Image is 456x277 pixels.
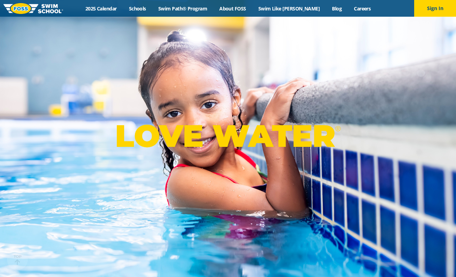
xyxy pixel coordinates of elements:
[348,5,377,12] a: Careers
[123,5,152,12] a: Schools
[79,5,123,12] a: 2025 Calendar
[3,3,63,14] img: FOSS Swim School Logo
[14,254,22,265] div: TOP
[252,5,326,12] a: Swim Like [PERSON_NAME]
[115,117,341,155] p: LOVE WATER
[335,124,341,133] sup: ®
[213,5,252,12] a: About FOSS
[152,5,213,12] a: Swim Path® Program
[326,5,348,12] a: Blog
